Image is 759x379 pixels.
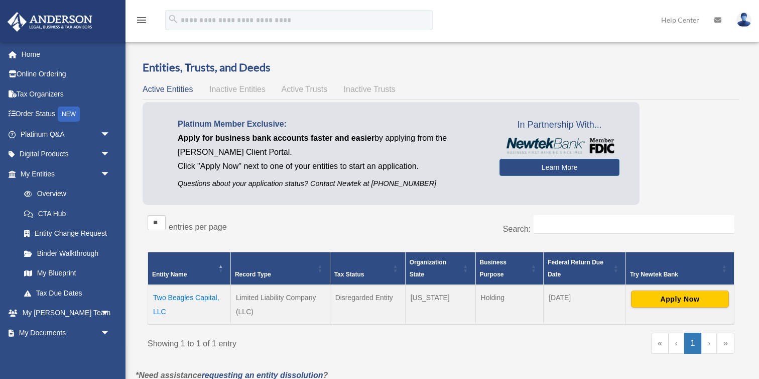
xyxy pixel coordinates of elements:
[14,184,115,204] a: Overview
[334,271,364,278] span: Tax Status
[7,64,125,84] a: Online Ordering
[544,285,626,324] td: [DATE]
[152,271,187,278] span: Entity Name
[178,117,484,131] p: Platinum Member Exclusive:
[475,252,544,286] th: Business Purpose: Activate to sort
[136,18,148,26] a: menu
[282,85,328,93] span: Active Trusts
[178,177,484,190] p: Questions about your application status? Contact Newtek at [PHONE_NUMBER]
[631,291,729,308] button: Apply Now
[7,144,125,164] a: Digital Productsarrow_drop_down
[5,12,95,32] img: Anderson Advisors Platinum Portal
[143,85,193,93] span: Active Entities
[100,323,120,343] span: arrow_drop_down
[7,164,120,184] a: My Entitiesarrow_drop_down
[410,259,446,278] span: Organization State
[100,164,120,184] span: arrow_drop_down
[330,285,405,324] td: Disregarded Entity
[148,252,231,286] th: Entity Name: Activate to invert sorting
[503,225,531,233] label: Search:
[100,303,120,324] span: arrow_drop_down
[548,259,603,278] span: Federal Return Due Date
[58,107,80,122] div: NEW
[7,343,125,363] a: Online Learningarrow_drop_down
[230,285,330,324] td: Limited Liability Company (LLC)
[504,138,614,154] img: NewtekBankLogoSM.png
[344,85,396,93] span: Inactive Trusts
[178,131,484,159] p: by applying from the [PERSON_NAME] Client Portal.
[499,159,619,176] a: Learn More
[148,285,231,324] td: Two Beagles Capital, LLC
[7,84,125,104] a: Tax Organizers
[169,223,227,231] label: entries per page
[480,259,507,278] span: Business Purpose
[717,333,734,354] a: Last
[230,252,330,286] th: Record Type: Activate to sort
[7,104,125,125] a: Order StatusNEW
[14,283,120,303] a: Tax Due Dates
[630,268,719,280] div: Try Newtek Bank
[100,144,120,165] span: arrow_drop_down
[669,333,684,354] a: Previous
[684,333,702,354] a: 1
[701,333,717,354] a: Next
[651,333,669,354] a: First
[736,13,751,27] img: User Pic
[14,243,120,263] a: Binder Walkthrough
[7,124,125,144] a: Platinum Q&Aarrow_drop_down
[136,14,148,26] i: menu
[405,285,475,324] td: [US_STATE]
[178,159,484,173] p: Click "Apply Now" next to one of your entities to start an application.
[209,85,266,93] span: Inactive Entities
[405,252,475,286] th: Organization State: Activate to sort
[143,60,739,75] h3: Entities, Trusts, and Deeds
[625,252,734,286] th: Try Newtek Bank : Activate to sort
[100,343,120,363] span: arrow_drop_down
[14,224,120,244] a: Entity Change Request
[544,252,626,286] th: Federal Return Due Date: Activate to sort
[148,333,434,351] div: Showing 1 to 1 of 1 entry
[100,124,120,145] span: arrow_drop_down
[7,303,125,323] a: My [PERSON_NAME] Teamarrow_drop_down
[499,117,619,133] span: In Partnership With...
[14,204,120,224] a: CTA Hub
[178,134,374,142] span: Apply for business bank accounts faster and easier
[330,252,405,286] th: Tax Status: Activate to sort
[14,263,120,283] a: My Blueprint
[7,323,125,343] a: My Documentsarrow_drop_down
[168,14,179,25] i: search
[7,44,125,64] a: Home
[235,271,271,278] span: Record Type
[475,285,544,324] td: Holding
